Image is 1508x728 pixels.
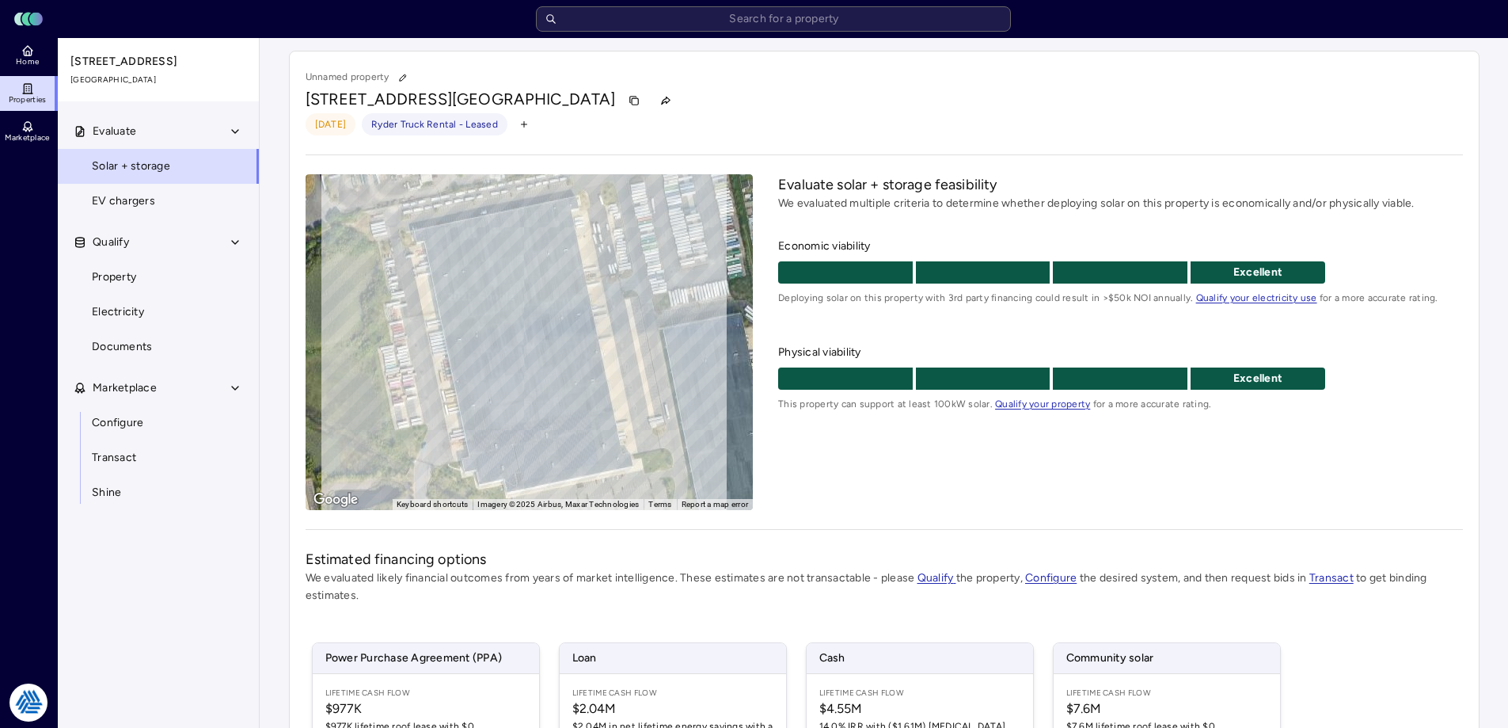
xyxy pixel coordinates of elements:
[778,195,1462,212] p: We evaluated multiple criteria to determine whether deploying solar on this property is economica...
[92,269,136,286] span: Property
[371,116,498,132] span: Ryder Truck Rental - Leased
[93,379,157,397] span: Marketplace
[313,643,539,673] span: Power Purchase Agreement (PPA)
[92,414,143,432] span: Configure
[93,123,136,140] span: Evaluate
[92,192,155,210] span: EV chargers
[58,114,260,149] button: Evaluate
[325,699,526,718] span: $977K
[306,549,1463,570] h2: Estimated financing options
[682,500,749,509] a: Report a map error
[306,570,1463,604] p: We evaluated likely financial outcomes from years of market intelligence. These estimates are not...
[315,116,347,132] span: [DATE]
[572,687,773,699] span: Lifetime Cash Flow
[5,133,49,143] span: Marketplace
[1066,687,1267,699] span: Lifetime Cash Flow
[70,74,248,86] span: [GEOGRAPHIC_DATA]
[58,225,260,260] button: Qualify
[648,500,671,509] a: Terms (opens in new tab)
[1309,571,1354,585] a: Transact
[325,687,526,699] span: Lifetime Cash Flow
[57,260,260,295] a: Property
[57,149,260,184] a: Solar + storage
[92,158,170,175] span: Solar + storage
[92,449,136,467] span: Transact
[397,499,469,510] button: Keyboard shortcuts
[57,330,260,364] a: Documents
[1025,571,1077,585] a: Configure
[778,238,1462,255] span: Economic viability
[560,643,786,673] span: Loan
[57,295,260,330] a: Electricity
[9,95,47,105] span: Properties
[778,290,1462,306] span: Deploying solar on this property with 3rd party financing could result in >$50k NOI annually. for...
[362,113,507,135] button: Ryder Truck Rental - Leased
[536,6,1011,32] input: Search for a property
[306,90,452,109] span: [STREET_ADDRESS]
[778,174,1462,195] h2: Evaluate solar + storage feasibility
[1191,264,1325,281] p: Excellent
[819,699,1020,718] span: $4.55M
[92,303,144,321] span: Electricity
[572,699,773,718] span: $2.04M
[995,398,1090,410] a: Qualify your property
[16,57,39,67] span: Home
[57,406,260,440] a: Configure
[57,440,260,475] a: Transact
[9,684,47,722] img: Tradition Energy
[92,484,121,501] span: Shine
[306,67,413,88] p: Unnamed property
[57,475,260,510] a: Shine
[917,571,956,585] a: Qualify
[1191,370,1325,387] p: Excellent
[310,490,362,510] a: Open this area in Google Maps (opens a new window)
[477,500,639,509] span: Imagery ©2025 Airbus, Maxar Technologies
[310,490,362,510] img: Google
[1066,699,1267,718] span: $7.6M
[70,53,248,71] span: [STREET_ADDRESS]
[1054,643,1280,673] span: Community solar
[1196,292,1317,303] a: Qualify your electricity use
[92,338,152,356] span: Documents
[778,396,1462,412] span: This property can support at least 100kW solar. for a more accurate rating.
[57,184,260,219] a: EV chargers
[778,344,1462,361] span: Physical viability
[807,643,1033,673] span: Cash
[306,113,356,135] button: [DATE]
[58,371,260,406] button: Marketplace
[93,234,129,251] span: Qualify
[819,687,1020,699] span: Lifetime Cash Flow
[452,90,616,109] span: [GEOGRAPHIC_DATA]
